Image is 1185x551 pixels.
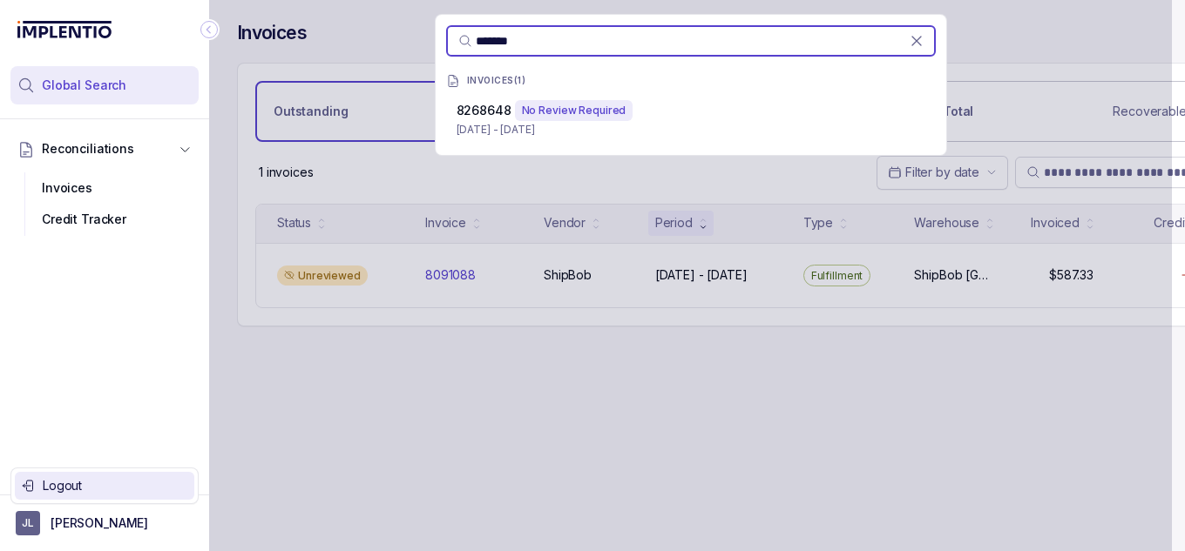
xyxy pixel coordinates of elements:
p: [DATE] - [DATE] [457,121,925,138]
div: Collapse Icon [199,19,220,40]
span: Global Search [42,77,126,94]
span: User initials [16,511,40,535]
p: [PERSON_NAME] [51,514,148,532]
div: Reconciliations [10,169,199,239]
button: Reconciliations [10,130,199,168]
p: Logout [43,477,187,494]
button: User initials[PERSON_NAME] [16,511,193,535]
span: Reconciliations [42,140,134,158]
div: Invoices [24,172,185,204]
div: No Review Required [515,100,633,121]
p: INVOICES ( 1 ) [467,76,526,86]
span: 8268648 [457,103,511,118]
div: Credit Tracker [24,204,185,235]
